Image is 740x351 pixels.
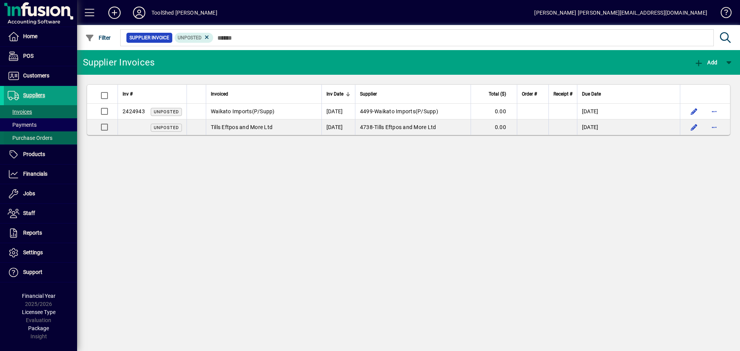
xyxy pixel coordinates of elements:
[471,104,517,119] td: 0.00
[123,90,133,98] span: Inv #
[4,27,77,46] a: Home
[4,145,77,164] a: Products
[582,90,601,98] span: Due Date
[476,90,513,98] div: Total ($)
[4,118,77,131] a: Payments
[123,108,145,114] span: 2424943
[577,104,680,119] td: [DATE]
[23,210,35,216] span: Staff
[23,92,45,98] span: Suppliers
[154,109,179,114] span: Unposted
[4,243,77,262] a: Settings
[4,204,77,223] a: Staff
[22,293,55,299] span: Financial Year
[321,104,355,119] td: [DATE]
[360,108,373,114] span: 4499
[8,122,37,128] span: Payments
[355,104,471,119] td: -
[4,105,77,118] a: Invoices
[23,190,35,196] span: Jobs
[23,269,42,275] span: Support
[326,90,343,98] span: Inv Date
[553,90,572,98] span: Receipt #
[715,2,730,27] a: Knowledge Base
[23,53,34,59] span: POS
[708,121,720,133] button: More options
[534,7,707,19] div: [PERSON_NAME] [PERSON_NAME][EMAIL_ADDRESS][DOMAIN_NAME]
[522,90,544,98] div: Order #
[23,33,37,39] span: Home
[522,90,537,98] span: Order #
[489,90,506,98] span: Total ($)
[23,230,42,236] span: Reports
[175,33,214,43] mat-chip: Invoice Status: Unposted
[127,6,151,20] button: Profile
[211,108,275,114] span: Waikato Imports(P/Supp)
[22,309,55,315] span: Licensee Type
[360,90,466,98] div: Supplier
[374,124,436,130] span: Tills Eftpos and More Ltd
[129,34,169,42] span: Supplier Invoice
[360,124,373,130] span: 4738
[151,7,217,19] div: ToolShed [PERSON_NAME]
[83,56,155,69] div: Supplier Invoices
[688,121,700,133] button: Edit
[688,105,700,118] button: Edit
[326,90,350,98] div: Inv Date
[8,135,52,141] span: Purchase Orders
[692,55,719,69] button: Add
[4,66,77,86] a: Customers
[360,90,377,98] span: Supplier
[582,90,675,98] div: Due Date
[154,125,179,130] span: Unposted
[23,249,43,255] span: Settings
[211,90,228,98] span: Invoiced
[211,124,272,130] span: Tills Eftpos and More Ltd
[8,109,32,115] span: Invoices
[23,171,47,177] span: Financials
[694,59,717,65] span: Add
[471,119,517,135] td: 0.00
[28,325,49,331] span: Package
[4,47,77,66] a: POS
[178,35,202,40] span: Unposted
[4,165,77,184] a: Financials
[23,151,45,157] span: Products
[102,6,127,20] button: Add
[83,31,113,45] button: Filter
[4,263,77,282] a: Support
[4,131,77,144] a: Purchase Orders
[708,105,720,118] button: More options
[321,119,355,135] td: [DATE]
[577,119,680,135] td: [DATE]
[211,90,317,98] div: Invoiced
[123,90,182,98] div: Inv #
[374,108,438,114] span: Waikato Imports(P/Supp)
[4,223,77,243] a: Reports
[85,35,111,41] span: Filter
[4,184,77,203] a: Jobs
[355,119,471,135] td: -
[23,72,49,79] span: Customers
